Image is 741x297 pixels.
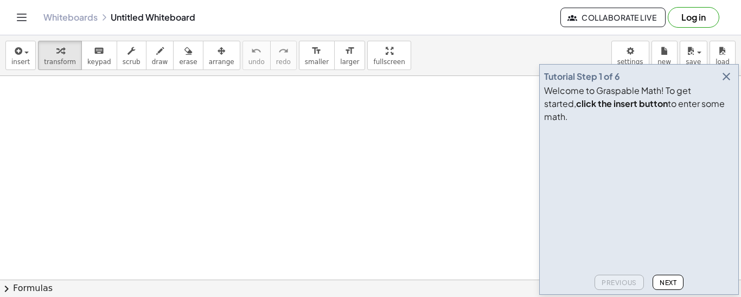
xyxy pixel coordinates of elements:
span: Next [660,279,676,287]
i: keyboard [94,45,104,58]
button: erase [173,41,203,70]
button: Next [653,275,683,290]
b: click the insert button [576,98,668,109]
button: fullscreen [367,41,411,70]
span: Collaborate Live [570,12,656,22]
button: settings [611,41,649,70]
i: redo [278,45,289,58]
i: format_size [344,45,355,58]
a: Whiteboards [43,12,98,23]
span: arrange [209,58,234,66]
button: scrub [117,41,146,70]
span: load [716,58,730,66]
span: scrub [123,58,140,66]
button: Log in [668,7,719,28]
span: settings [617,58,643,66]
span: undo [248,58,265,66]
div: Welcome to Graspable Math! To get started, to enter some math. [544,84,734,123]
button: undoundo [242,41,271,70]
i: format_size [311,45,322,58]
button: insert [5,41,36,70]
span: transform [44,58,76,66]
span: draw [152,58,168,66]
button: Collaborate Live [560,8,666,27]
button: format_sizelarger [334,41,365,70]
div: Tutorial Step 1 of 6 [544,70,620,83]
span: erase [179,58,197,66]
span: smaller [305,58,329,66]
button: keyboardkeypad [81,41,117,70]
span: insert [11,58,30,66]
span: save [686,58,701,66]
button: load [710,41,736,70]
button: format_sizesmaller [299,41,335,70]
button: new [651,41,678,70]
span: new [657,58,671,66]
button: redoredo [270,41,297,70]
span: fullscreen [373,58,405,66]
button: transform [38,41,82,70]
button: arrange [203,41,240,70]
button: save [680,41,707,70]
i: undo [251,45,261,58]
button: Toggle navigation [13,9,30,26]
span: larger [340,58,359,66]
button: draw [146,41,174,70]
span: keypad [87,58,111,66]
span: redo [276,58,291,66]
